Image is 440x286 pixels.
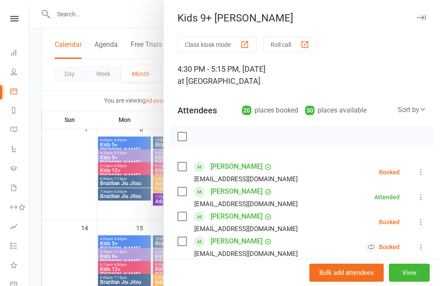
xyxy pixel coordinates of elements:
[10,102,30,121] a: Reports
[374,194,400,200] div: Attended
[194,173,298,185] div: [EMAIL_ADDRESS][DOMAIN_NAME]
[194,248,298,259] div: [EMAIL_ADDRESS][DOMAIN_NAME]
[211,234,263,248] a: [PERSON_NAME]
[10,44,30,63] a: Dashboard
[379,219,400,225] div: Booked
[305,104,367,116] div: places available
[10,82,30,102] a: Calendar
[10,63,30,82] a: People
[211,185,263,198] a: [PERSON_NAME]
[211,160,263,173] a: [PERSON_NAME]
[211,210,263,223] a: [PERSON_NAME]
[242,106,251,115] div: 20
[389,264,430,282] button: View
[379,169,400,175] div: Booked
[10,256,30,276] a: What's New
[10,218,30,237] a: Assessments
[194,198,298,210] div: [EMAIL_ADDRESS][DOMAIN_NAME]
[177,37,257,52] button: Class kiosk mode
[177,63,426,87] div: 4:30 PM - 5:15 PM, [DATE]
[177,104,217,116] div: Attendees
[242,104,298,116] div: places booked
[398,104,426,116] div: Sort by
[263,37,317,52] button: Roll call
[305,106,315,115] div: 30
[177,76,260,85] span: at [GEOGRAPHIC_DATA]
[366,242,400,253] div: Booked
[164,12,440,24] div: Kids 9+ [PERSON_NAME]
[194,223,298,234] div: [EMAIL_ADDRESS][DOMAIN_NAME]
[309,264,384,282] button: Bulk add attendees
